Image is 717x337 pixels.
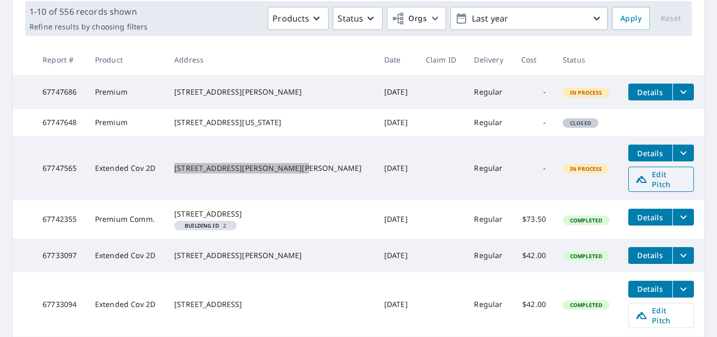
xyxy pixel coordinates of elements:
[635,169,687,189] span: Edit Pitch
[466,44,513,75] th: Delivery
[466,272,513,336] td: Regular
[513,200,554,238] td: $73.50
[513,272,554,336] td: $42.00
[376,200,417,238] td: [DATE]
[376,272,417,336] td: [DATE]
[34,200,87,238] td: 67742355
[672,281,694,298] button: filesDropdownBtn-67733094
[564,89,609,96] span: In Process
[564,119,597,127] span: Closed
[185,223,219,228] em: Building ID
[87,109,166,136] td: Premium
[628,84,672,100] button: detailsBtn-67747686
[635,212,666,222] span: Details
[272,12,309,25] p: Products
[628,247,672,264] button: detailsBtn-67733097
[376,44,417,75] th: Date
[178,223,233,228] span: 2
[29,5,147,18] p: 1-10 of 556 records shown
[628,145,672,161] button: detailsBtn-67747565
[376,109,417,136] td: [DATE]
[450,7,608,30] button: Last year
[554,44,620,75] th: Status
[333,7,383,30] button: Status
[564,252,608,260] span: Completed
[672,84,694,100] button: filesDropdownBtn-67747686
[628,281,672,298] button: detailsBtn-67733094
[468,9,591,28] p: Last year
[34,109,87,136] td: 67747648
[174,163,367,173] div: [STREET_ADDRESS][PERSON_NAME][PERSON_NAME]
[174,299,367,310] div: [STREET_ADDRESS]
[635,284,666,294] span: Details
[392,12,427,25] span: Orgs
[174,117,367,128] div: [STREET_ADDRESS][US_STATE]
[635,87,666,97] span: Details
[612,7,650,30] button: Apply
[174,87,367,97] div: [STREET_ADDRESS][PERSON_NAME]
[564,301,608,309] span: Completed
[620,12,641,25] span: Apply
[628,209,672,226] button: detailsBtn-67742355
[672,247,694,264] button: filesDropdownBtn-67733097
[628,303,694,328] a: Edit Pitch
[513,44,554,75] th: Cost
[87,200,166,238] td: Premium Comm.
[376,75,417,109] td: [DATE]
[34,272,87,336] td: 67733094
[87,44,166,75] th: Product
[34,44,87,75] th: Report #
[34,136,87,200] td: 67747565
[466,75,513,109] td: Regular
[513,109,554,136] td: -
[29,22,147,32] p: Refine results by choosing filters
[466,109,513,136] td: Regular
[628,167,694,192] a: Edit Pitch
[87,75,166,109] td: Premium
[672,145,694,161] button: filesDropdownBtn-67747565
[174,209,367,219] div: [STREET_ADDRESS]
[376,239,417,272] td: [DATE]
[466,200,513,238] td: Regular
[34,75,87,109] td: 67747686
[87,272,166,336] td: Extended Cov 2D
[268,7,329,30] button: Products
[513,136,554,200] td: -
[564,165,609,172] span: In Process
[466,239,513,272] td: Regular
[417,44,466,75] th: Claim ID
[635,148,666,158] span: Details
[635,305,687,325] span: Edit Pitch
[466,136,513,200] td: Regular
[564,217,608,224] span: Completed
[672,209,694,226] button: filesDropdownBtn-67742355
[174,250,367,261] div: [STREET_ADDRESS][PERSON_NAME]
[34,239,87,272] td: 67733097
[376,136,417,200] td: [DATE]
[635,250,666,260] span: Details
[387,7,446,30] button: Orgs
[338,12,363,25] p: Status
[87,136,166,200] td: Extended Cov 2D
[87,239,166,272] td: Extended Cov 2D
[513,239,554,272] td: $42.00
[166,44,376,75] th: Address
[513,75,554,109] td: -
